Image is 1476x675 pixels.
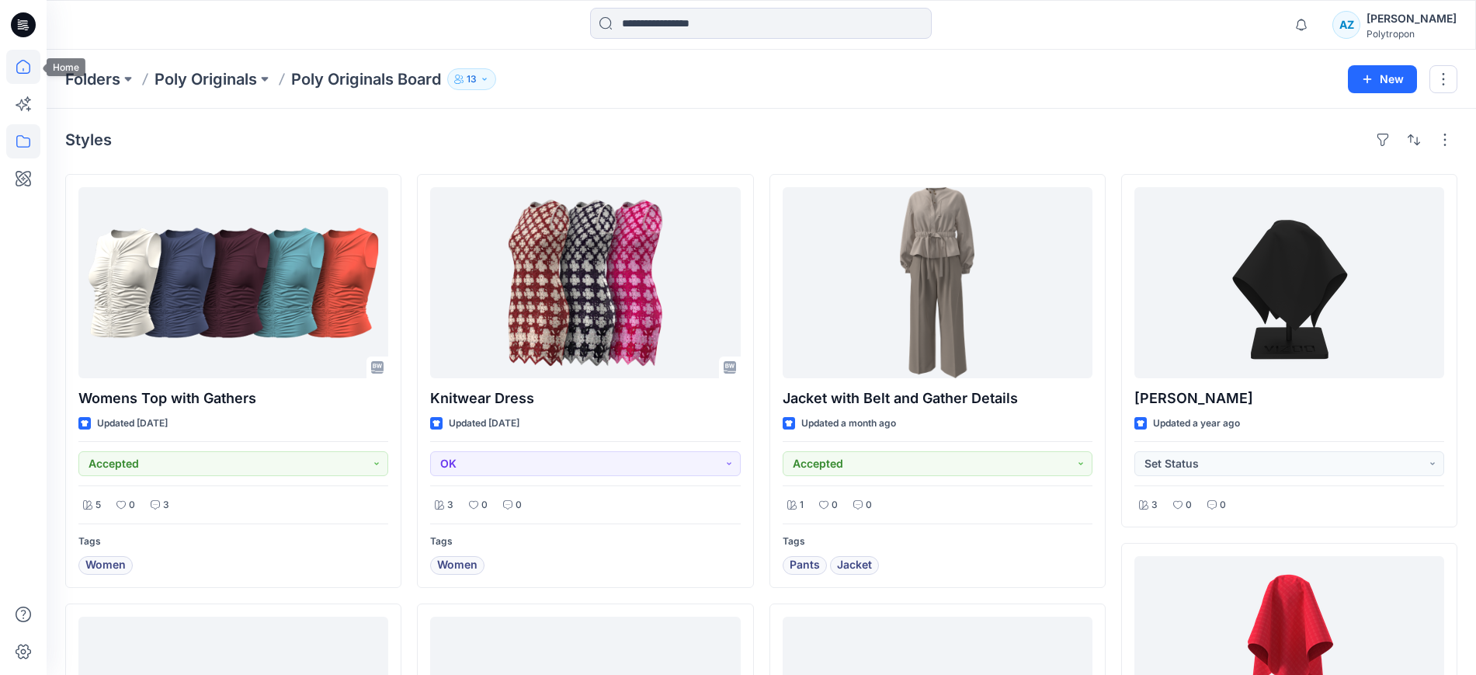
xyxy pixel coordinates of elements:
[1134,187,1444,378] a: DERA GABARDIN
[467,71,477,88] p: 13
[78,187,388,378] a: Womens Top with Gathers
[78,388,388,409] p: Womens Top with Gathers
[65,68,120,90] a: Folders
[783,388,1092,409] p: Jacket with Belt and Gather Details
[155,68,257,90] a: Poly Originals
[1220,497,1226,513] p: 0
[163,497,169,513] p: 3
[129,497,135,513] p: 0
[449,416,519,432] p: Updated [DATE]
[97,416,168,432] p: Updated [DATE]
[783,534,1092,550] p: Tags
[790,556,820,575] span: Pants
[1153,416,1240,432] p: Updated a year ago
[437,556,478,575] span: Women
[430,388,740,409] p: Knitwear Dress
[447,497,453,513] p: 3
[783,187,1092,378] a: Jacket with Belt and Gather Details
[1367,9,1457,28] div: [PERSON_NAME]
[1134,388,1444,409] p: [PERSON_NAME]
[291,68,441,90] p: Poly Originals Board
[866,497,872,513] p: 0
[516,497,522,513] p: 0
[1151,497,1158,513] p: 3
[430,534,740,550] p: Tags
[1186,497,1192,513] p: 0
[801,416,896,432] p: Updated a month ago
[832,497,838,513] p: 0
[800,497,804,513] p: 1
[1348,65,1417,93] button: New
[1367,28,1457,40] div: Polytropon
[85,556,126,575] span: Women
[447,68,496,90] button: 13
[96,497,101,513] p: 5
[481,497,488,513] p: 0
[65,130,112,149] h4: Styles
[430,187,740,378] a: Knitwear Dress
[837,556,872,575] span: Jacket
[1332,11,1360,39] div: AZ
[78,534,388,550] p: Tags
